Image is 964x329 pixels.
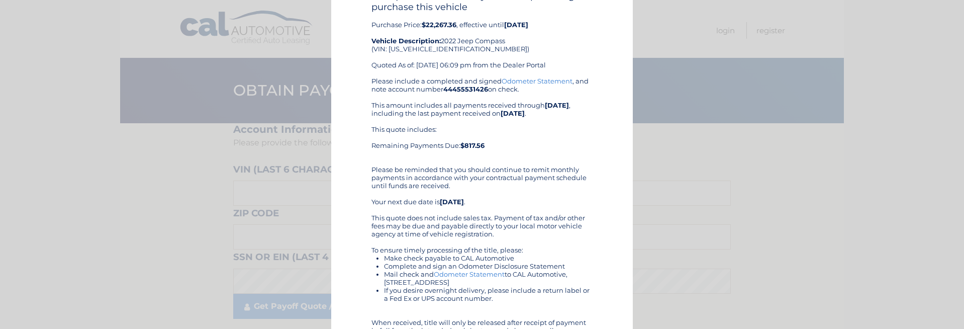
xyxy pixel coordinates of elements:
a: Odometer Statement [502,77,572,85]
li: If you desire overnight delivery, please include a return label or a Fed Ex or UPS account number. [384,286,593,302]
li: Make check payable to CAL Automotive [384,254,593,262]
strong: Vehicle Description: [371,37,441,45]
li: Complete and sign an Odometer Disclosure Statement [384,262,593,270]
b: [DATE] [504,21,528,29]
b: [DATE] [545,101,569,109]
div: This quote includes: Remaining Payments Due: [371,125,593,157]
b: [DATE] [501,109,525,117]
b: 44455531426 [443,85,488,93]
b: $22,267.36 [422,21,456,29]
a: Odometer Statement [434,270,505,278]
li: Mail check and to CAL Automotive, [STREET_ADDRESS] [384,270,593,286]
b: $817.56 [460,141,485,149]
b: [DATE] [440,198,464,206]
